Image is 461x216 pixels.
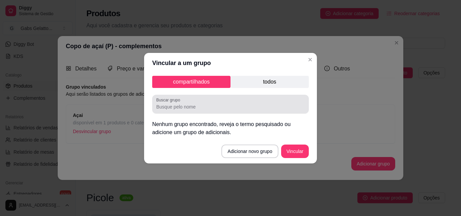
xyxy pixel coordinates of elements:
[231,76,309,88] p: todos
[281,145,309,158] button: Vincular
[156,97,183,103] label: Buscar grupo
[156,103,305,110] input: Buscar grupo
[305,54,316,65] button: Close
[152,120,309,136] p: Nenhum grupo encontrado, reveja o termo pesquisado ou adicione um grupo de adicionais.
[144,53,317,73] header: Vincular a um grupo
[152,76,231,88] p: compartilhados
[221,145,278,158] button: Adicionar novo grupo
